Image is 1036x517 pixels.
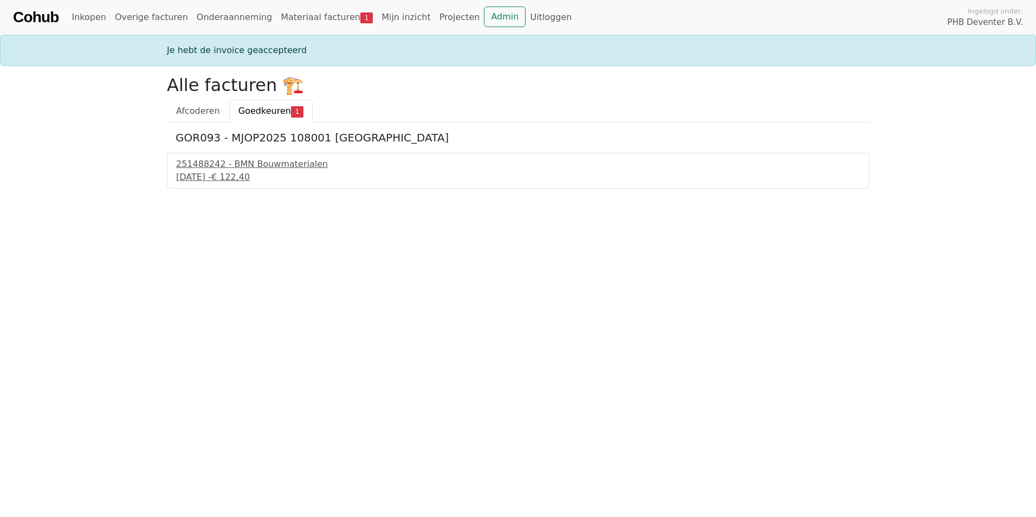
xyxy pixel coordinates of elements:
span: Ingelogd onder: [968,6,1023,16]
a: Uitloggen [526,7,576,28]
a: Overige facturen [111,7,192,28]
span: PHB Deventer B.V. [947,16,1023,29]
a: Admin [484,7,526,27]
a: Afcoderen [167,100,229,122]
a: 251488242 - BMN Bouwmaterialen[DATE] -€ 122,40 [176,158,860,184]
span: Afcoderen [176,106,220,116]
a: Cohub [13,4,59,30]
a: Materiaal facturen1 [276,7,377,28]
span: 1 [360,12,373,23]
h2: Alle facturen 🏗️ [167,75,869,95]
span: Goedkeuren [238,106,291,116]
a: Mijn inzicht [377,7,435,28]
div: [DATE] - [176,171,860,184]
a: Onderaanneming [192,7,276,28]
span: 1 [291,106,303,117]
a: Goedkeuren1 [229,100,313,122]
span: € 122,40 [211,172,250,182]
a: Projecten [435,7,484,28]
div: Je hebt de invoice geaccepteerd [160,44,876,57]
a: Inkopen [67,7,110,28]
div: 251488242 - BMN Bouwmaterialen [176,158,860,171]
h5: GOR093 - MJOP2025 108001 [GEOGRAPHIC_DATA] [176,131,860,144]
